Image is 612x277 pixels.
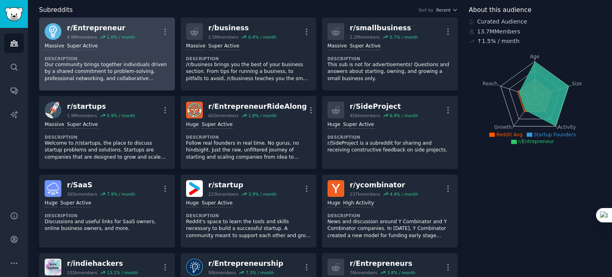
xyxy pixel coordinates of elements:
a: startupr/startup223kmembers3.9% / monthHugeSuper ActiveDescriptionReddit's space to learn the too... [180,175,316,248]
div: 1.8 % / month [248,113,277,118]
div: Super Active [208,43,239,50]
tspan: Growth [494,124,512,130]
a: EntrepreneurRideAlongr/EntrepreneurRideAlong602kmembers1.8% / monthHugeSuper ActiveDescriptionFol... [180,96,316,169]
a: r/SideProject456kmembers6.9% / monthHugeSuper ActiveDescriptionr/SideProject is a subreddit for s... [322,96,458,169]
a: startupsr/startups1.9Mmembers0.9% / monthMassiveSuper ActiveDescriptionWelcome to /r/startups, th... [39,96,175,169]
div: r/ SideProject [350,102,418,112]
div: Massive [186,43,206,50]
div: r/ ycombinator [350,180,418,190]
div: Huge [45,200,57,207]
a: SaaSr/SaaS365kmembers7.9% / monthHugeSuper ActiveDescriptionDiscussions and useful links for SaaS... [39,175,175,248]
div: 4.4 % / month [390,191,418,197]
div: r/ Entrepreneur [67,23,135,33]
div: 13.7M Members [469,28,601,36]
tspan: Reach [483,81,498,86]
span: Reddit Avg [496,132,523,138]
div: 1.0 % / month [107,34,135,40]
div: Super Active [67,43,98,50]
div: 2.5M members [208,34,239,40]
dt: Description [328,134,452,140]
div: Super Active [202,121,233,129]
a: r/business2.5Mmembers0.4% / monthMassiveSuper ActiveDescription/r/business brings you the best of... [180,18,316,90]
p: r/SideProject is a subreddit for sharing and receiving constructive feedback on side projects. [328,140,452,154]
div: 0.7 % / month [390,34,418,40]
span: r/Entrepreneur [518,139,554,144]
p: This sub is not for advertisements! Questions and answers about starting, owning, and growing a s... [328,61,452,83]
img: Entrepreneurship [186,259,203,275]
div: High Activity [343,200,374,207]
img: SaaS [45,180,61,197]
div: r/ Entrepreneurs [350,259,416,269]
span: Startup Founders [534,132,576,138]
img: startup [186,180,203,197]
div: r/ EntrepreneurRideAlong [208,102,307,112]
div: Massive [45,121,64,129]
div: 2.2M members [350,34,380,40]
div: 98k members [208,270,236,275]
div: 4.9M members [67,34,97,40]
span: Subreddits [39,5,73,15]
dt: Description [186,134,311,140]
div: 3.9 % / month [248,191,277,197]
span: Recent [436,7,451,13]
div: 602k members [208,113,239,118]
div: r/ startup [208,180,277,190]
button: Recent [436,7,458,13]
div: 13.1 % / month [107,270,138,275]
div: 0.9 % / month [107,113,135,118]
p: Follow real founders in real time. No gurus, no hindsight. Just the raw, unfiltered journey of st... [186,140,311,161]
tspan: Age [530,54,539,59]
div: r/ startups [67,102,135,112]
dt: Description [328,56,452,61]
dt: Description [186,56,311,61]
div: r/ SaaS [67,180,135,190]
div: 7.9 % / month [107,191,135,197]
dt: Description [45,134,169,140]
dt: Description [186,213,311,218]
div: 7.3 % / month [246,270,274,275]
a: r/smallbusiness2.2Mmembers0.7% / monthMassiveSuper ActiveDescriptionThis sub is not for advertise... [322,18,458,90]
div: Super Active [350,43,381,50]
div: 3.8 % / month [387,270,415,275]
dt: Description [45,213,169,218]
p: Our community brings together individuals driven by a shared commitment to problem-solving, profe... [45,61,169,83]
p: Welcome to /r/startups, the place to discuss startup problems and solutions. Startups are compani... [45,140,169,161]
p: Discussions and useful links for SaaS owners, online business owners, and more. [45,218,169,232]
div: r/ smallbusiness [350,23,418,33]
div: Super Active [343,121,374,129]
div: Huge [186,200,199,207]
img: Entrepreneur [45,23,61,40]
div: Huge [186,121,199,129]
div: r/ Entrepreneurship [208,259,283,269]
a: Entrepreneurr/Entrepreneur4.9Mmembers1.0% / monthMassiveSuper ActiveDescriptionOur community brin... [39,18,175,90]
div: Huge [328,121,340,129]
tspan: Size [572,81,582,86]
img: startups [45,102,61,118]
p: News and discussion around Y Combinator and Y Combinator companies. In [DATE], Y Combinator creat... [328,218,452,240]
img: indiehackers [45,259,61,275]
dt: Description [328,213,452,218]
div: Massive [45,43,64,50]
img: EntrepreneurRideAlong [186,102,203,118]
div: Curated Audience [469,18,601,26]
p: Reddit's space to learn the tools and skills necessary to build a successful startup. A community... [186,218,311,240]
div: 365k members [67,191,97,197]
div: ↑ 1.5 % / month [477,37,520,45]
a: ycombinatorr/ycombinator137kmembers4.4% / monthHugeHigh ActivityDescriptionNews and discussion ar... [322,175,458,248]
div: Super Active [67,121,98,129]
div: Sort by [418,7,433,13]
div: 6.9 % / month [390,113,418,118]
div: r/ business [208,23,277,33]
div: Super Active [60,200,91,207]
div: Huge [328,200,340,207]
div: Massive [328,43,347,50]
div: 76k members [350,270,377,275]
tspan: Activity [557,124,576,130]
div: 102k members [67,270,97,275]
div: 137k members [350,191,380,197]
img: GummySearch logo [5,7,23,21]
div: 0.4 % / month [248,34,277,40]
div: r/ indiehackers [67,259,138,269]
div: 223k members [208,191,239,197]
dt: Description [45,56,169,61]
